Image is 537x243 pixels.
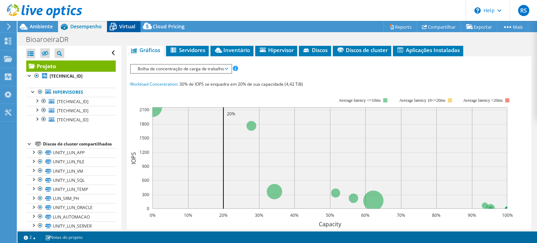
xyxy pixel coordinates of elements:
[26,203,116,212] a: UNITY_LUN_ORACLE
[40,233,87,242] a: Notas do projeto
[153,23,185,30] span: Cloud Pricing
[26,106,116,115] a: [TECHNICAL_ID]
[130,152,137,164] text: IOPS
[468,212,476,218] text: 90%
[134,65,228,73] span: Bolha de concentração de carga de trabalho
[502,212,513,218] text: 100%
[26,212,116,221] a: LUN_AUTOMACAO
[326,212,334,218] text: 50%
[497,21,528,32] a: Mais
[26,115,116,124] a: [TECHNICAL_ID]
[290,212,299,218] text: 40%
[19,233,41,242] a: 2
[518,5,529,16] span: RS
[26,166,116,176] a: UNITY_LUN_VM
[147,206,149,212] text: 0
[43,140,116,148] div: Discos de cluster compartilhados
[26,72,116,81] a: [TECHNICAL_ID]
[397,212,405,218] text: 70%
[139,107,149,113] text: 2100
[130,47,160,53] span: Gráficos
[463,98,503,103] text: Average latency >20ms
[57,117,88,123] span: [TECHNICAL_ID]
[26,60,116,72] a: Projeto
[339,98,381,103] tspan: Average latency <=10ms
[142,163,149,169] text: 900
[26,194,116,203] a: LUN_SRM_PH
[399,98,445,103] tspan: Average latency 10<=20ms
[319,220,342,228] text: Capacity
[474,7,481,14] svg: \n
[130,81,178,87] span: Workload Concentration:
[70,23,102,30] span: Desempenho
[139,121,149,127] text: 1800
[30,23,53,30] span: Ambiente
[150,212,156,218] text: 0%
[26,88,116,97] a: Hipervisores
[417,21,461,32] a: Compartilhar
[139,135,149,141] text: 1500
[57,99,88,105] span: [TECHNICAL_ID]
[259,47,294,53] span: Hipervisor
[214,47,250,53] span: Inventário
[26,221,116,230] a: UNITY_LUN_SERVER
[170,47,205,53] span: Servidores
[26,176,116,185] a: UNITY_LUN_SQL
[255,212,263,218] text: 30%
[142,177,149,183] text: 600
[219,212,228,218] text: 20%
[57,108,88,114] span: [TECHNICAL_ID]
[142,192,149,198] text: 300
[26,97,116,106] a: [TECHNICAL_ID]
[26,157,116,166] a: UNITY_LUN_FILE
[26,148,116,157] a: UNITY_LUN_APP
[184,212,192,218] text: 10%
[119,23,135,30] span: Virtual
[336,47,388,53] span: Discos de cluster
[26,185,116,194] a: UNITY_LUN_TEMP
[432,212,441,218] text: 80%
[179,81,303,87] span: 30% de IOPS se enquadra em 20% de sua capacidade (4,42 TiB)
[361,212,370,218] text: 60%
[302,47,328,53] span: Discos
[139,149,149,155] text: 1200
[23,36,79,43] h1: BioaroeiraDR
[227,111,235,117] text: 20%
[50,73,83,79] b: [TECHNICAL_ID]
[384,21,417,32] a: Reports
[396,47,460,53] span: Aplicações Instaladas
[461,21,497,32] a: Exportar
